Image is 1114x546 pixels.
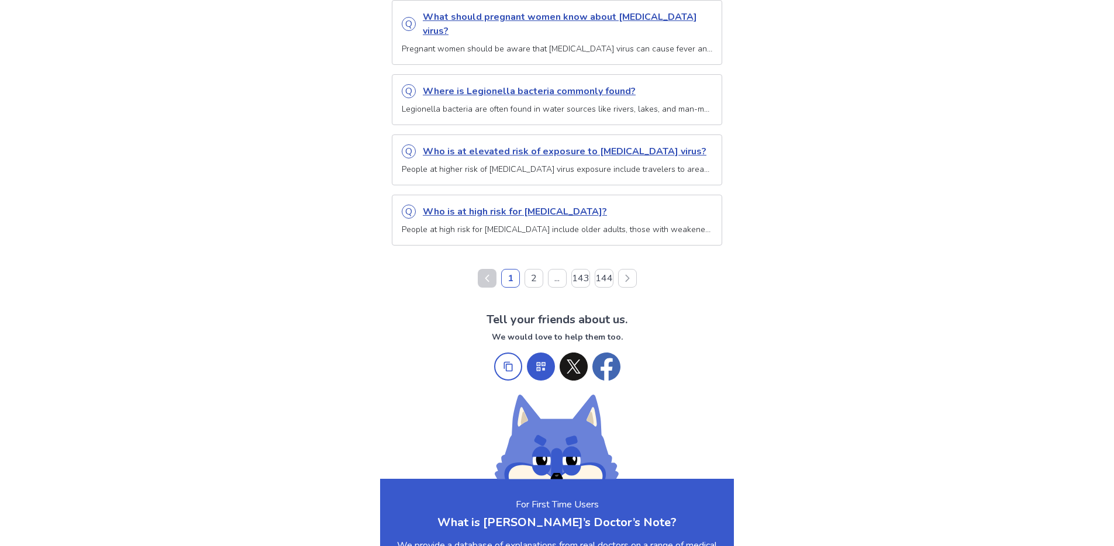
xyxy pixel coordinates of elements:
button: 143 [571,269,590,288]
p: What should pregnant women know about [MEDICAL_DATA] virus? [423,10,712,38]
p: People at higher risk of [MEDICAL_DATA] virus exposure include travelers to areas where the virus... [402,163,712,175]
button: Share on Facebook [592,353,620,381]
h2: Tell your friends about us. [380,311,734,329]
div: Q [402,84,416,98]
p: For First Time Users [392,497,722,512]
div: Q [402,144,416,158]
button: Share on X [560,353,588,381]
a: QWhat should pregnant women know about [MEDICAL_DATA] virus? [402,10,712,38]
h2: What is [PERSON_NAME]’s Doctor’s Note? [392,514,722,531]
a: QWho is at elevated risk of exposure to [MEDICAL_DATA] virus? [402,144,712,158]
button: Show QR code for share [527,353,555,381]
p: Legionella bacteria are often found in water sources like rivers, lakes, and man-made water syste... [402,103,712,115]
p: Who is at high risk for [MEDICAL_DATA]? [423,205,712,219]
p: Where is Legionella bacteria commonly found? [423,84,712,98]
p: Who is at elevated risk of exposure to [MEDICAL_DATA] virus? [423,144,712,158]
img: smily Shiba-inu looking [495,395,620,479]
p: People at high risk for [MEDICAL_DATA] include older adults, those with weakened immune systems, ... [402,223,712,236]
div: Q [402,17,416,31]
p: We would love to help them too. [380,331,734,343]
a: QWhere is Legionella bacteria commonly found? [402,84,712,98]
button: 1 [501,269,520,288]
button: 2 [525,269,543,288]
div: Q [402,205,416,219]
a: ... [548,269,567,288]
a: QWho is at high risk for [MEDICAL_DATA]? [402,205,712,219]
button: 144 [595,269,613,288]
p: Pregnant women should be aware that [MEDICAL_DATA] virus can cause fever and joint pain, and it m... [402,43,712,55]
button: Copy URL [494,353,522,381]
